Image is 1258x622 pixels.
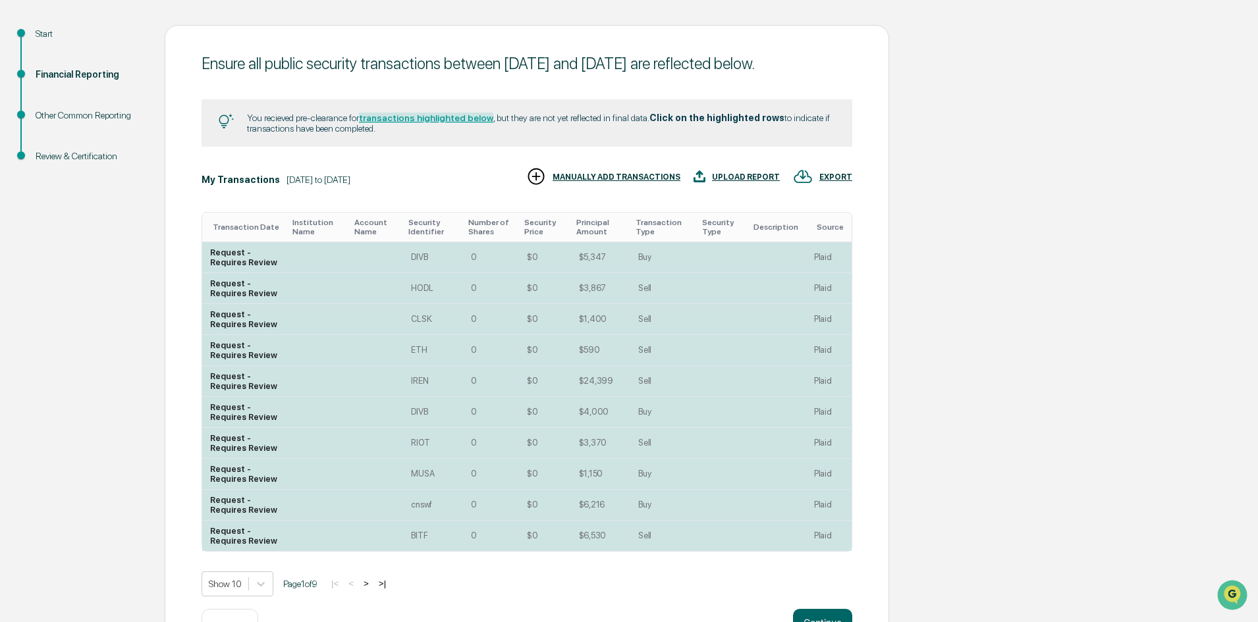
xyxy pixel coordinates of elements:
[471,252,477,262] div: 0
[638,500,651,509] div: Buy
[45,114,167,124] div: We're available if you need us!
[411,376,428,386] div: IREN
[526,167,546,186] img: MANUALLY ADD TRANSACTIONS
[579,500,605,509] div: $6,216
[210,309,279,329] div: Request - Requires Review
[8,161,90,184] a: 🖐️Preclearance
[579,531,606,540] div: $6,530
[213,222,282,232] div: Toggle SortBy
[806,335,852,366] td: Plaid
[375,578,390,589] button: >|
[806,459,852,490] td: Plaid
[411,407,427,417] div: DIVB
[36,27,144,41] div: Start
[471,283,477,293] div: 0
[638,345,651,355] div: Sell
[527,283,537,293] div: $0
[817,222,846,232] div: Toggle SortBy
[210,526,279,546] div: Request - Requires Review
[638,407,651,417] div: Buy
[638,531,651,540] div: Sell
[579,314,607,324] div: $1,400
[527,500,537,509] div: $0
[702,218,743,236] div: Toggle SortBy
[408,218,458,236] div: Toggle SortBy
[344,578,358,589] button: <
[210,247,279,267] div: Request - Requires Review
[753,222,801,232] div: Toggle SortBy
[202,54,852,73] div: Ensure all public security transactions between [DATE] and [DATE] are reflected below.
[210,495,279,515] div: Request - Requires Review
[527,376,537,386] div: $0
[576,218,626,236] div: Toggle SortBy
[90,161,169,184] a: 🗄️Attestations
[471,500,477,509] div: 0
[806,521,852,551] td: Plaid
[411,252,427,262] div: DIVB
[806,273,852,304] td: Plaid
[93,222,159,233] a: Powered byPylon
[411,345,427,355] div: ETH
[36,109,144,122] div: Other Common Reporting
[471,438,477,448] div: 0
[712,172,780,182] div: UPLOAD REPORT
[13,192,24,203] div: 🔎
[471,531,477,540] div: 0
[524,218,565,236] div: Toggle SortBy
[131,223,159,233] span: Pylon
[36,149,144,163] div: Review & Certification
[527,407,537,417] div: $0
[638,252,651,262] div: Buy
[36,68,144,82] div: Financial Reporting
[411,531,427,540] div: BITF
[527,469,537,479] div: $0
[638,469,651,479] div: Buy
[579,376,613,386] div: $24,399
[579,345,600,355] div: $590
[411,283,433,293] div: HODL
[579,407,609,417] div: $4,000
[579,438,607,448] div: $3,370
[806,242,852,273] td: Plaid
[806,304,852,335] td: Plaid
[96,167,106,178] div: 🗄️
[527,345,537,355] div: $0
[109,166,163,179] span: Attestations
[247,113,836,134] div: You recieved pre-clearance for , but they are not yet reflected in final data. to indicate if tra...
[471,345,477,355] div: 0
[224,105,240,120] button: Start new chat
[283,579,317,589] span: Page 1 of 9
[806,366,852,397] td: Plaid
[360,578,373,589] button: >
[527,252,537,262] div: $0
[210,433,279,453] div: Request - Requires Review
[638,314,651,324] div: Sell
[806,397,852,428] td: Plaid
[638,438,651,448] div: Sell
[649,113,784,123] b: Click on the highlighted rows
[806,428,852,459] td: Plaid
[527,314,537,324] div: $0
[411,469,434,479] div: MUSA
[210,340,279,360] div: Request - Requires Review
[468,218,514,236] div: Toggle SortBy
[218,114,234,130] img: Tip
[636,218,691,236] div: Toggle SortBy
[579,283,606,293] div: $3,867
[26,166,85,179] span: Preclearance
[210,371,279,391] div: Request - Requires Review
[793,167,813,186] img: EXPORT
[13,28,240,49] p: How can we help?
[327,578,342,589] button: |<
[210,402,279,422] div: Request - Requires Review
[694,167,705,186] img: UPLOAD REPORT
[354,218,398,236] div: Toggle SortBy
[553,172,680,182] div: MANUALLY ADD TRANSACTIONS
[638,376,651,386] div: Sell
[471,314,477,324] div: 0
[579,252,606,262] div: $5,347
[471,376,477,386] div: 0
[359,113,493,123] a: transactions highlighted below
[45,101,216,114] div: Start new chat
